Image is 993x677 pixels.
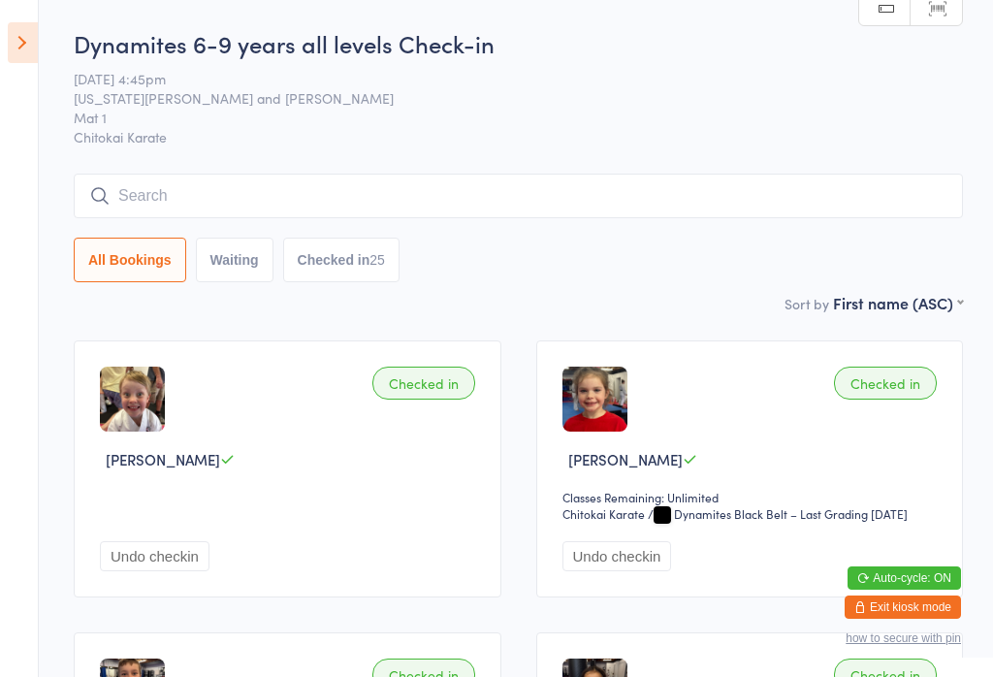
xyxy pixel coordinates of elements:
[562,367,627,432] img: image1680589734.png
[196,238,273,282] button: Waiting
[100,367,165,432] img: image1758091287.png
[74,127,963,146] span: Chitokai Karate
[74,108,933,127] span: Mat 1
[568,449,683,469] span: [PERSON_NAME]
[100,541,209,571] button: Undo checkin
[648,505,908,522] span: / Dynamites Black Belt – Last Grading [DATE]
[562,541,672,571] button: Undo checkin
[833,292,963,313] div: First name (ASC)
[283,238,400,282] button: Checked in25
[846,631,961,645] button: how to secure with pin
[106,449,220,469] span: [PERSON_NAME]
[74,69,933,88] span: [DATE] 4:45pm
[848,566,961,590] button: Auto-cycle: ON
[74,27,963,59] h2: Dynamites 6-9 years all levels Check-in
[834,367,937,400] div: Checked in
[74,238,186,282] button: All Bookings
[369,252,385,268] div: 25
[562,489,944,505] div: Classes Remaining: Unlimited
[74,174,963,218] input: Search
[372,367,475,400] div: Checked in
[74,88,933,108] span: [US_STATE][PERSON_NAME] and [PERSON_NAME]
[845,596,961,619] button: Exit kiosk mode
[785,294,829,313] label: Sort by
[562,505,645,522] div: Chitokai Karate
